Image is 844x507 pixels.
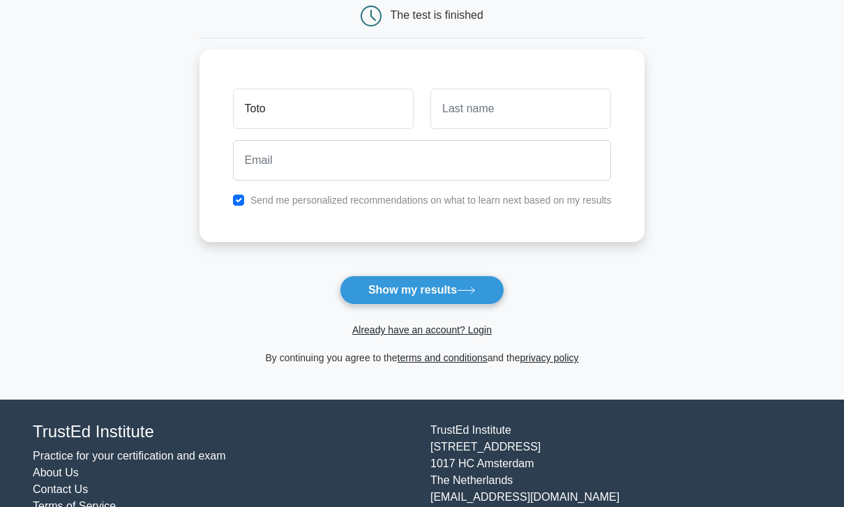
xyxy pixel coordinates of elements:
[33,483,88,495] a: Contact Us
[398,352,488,363] a: terms and conditions
[520,352,579,363] a: privacy policy
[352,324,492,335] a: Already have an account? Login
[250,195,612,206] label: Send me personalized recommendations on what to learn next based on my results
[191,349,654,366] div: By continuing you agree to the and the
[391,9,483,21] div: The test is finished
[33,467,79,478] a: About Us
[233,140,612,181] input: Email
[233,89,414,129] input: First name
[33,450,226,462] a: Practice for your certification and exam
[340,275,504,305] button: Show my results
[33,422,414,442] h4: TrustEd Institute
[430,89,611,129] input: Last name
